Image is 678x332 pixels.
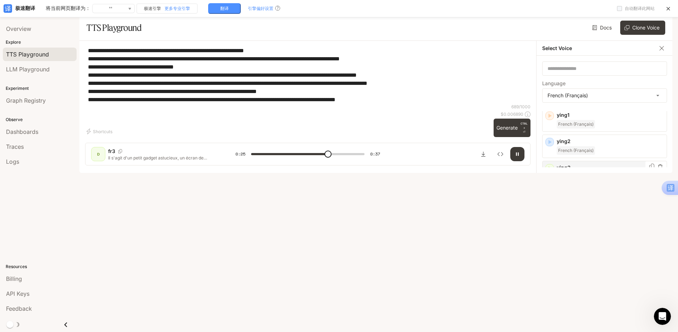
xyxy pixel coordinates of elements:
p: ying3 [557,164,664,171]
button: Copy Voice ID [648,164,655,169]
p: Il s'agit d'un petit gadget astucieux, un écran de contrôle pour selfies. Il affiche le contenu d... [108,155,218,161]
iframe: Intercom live chat [654,308,671,325]
span: French (Français) [557,146,595,155]
button: Copy Voice ID [115,149,125,153]
button: Download audio [476,147,490,161]
div: D [93,148,104,160]
h1: TTS Playground [87,21,141,35]
p: ⏎ [521,121,528,134]
a: Docs [591,21,615,35]
button: Shortcuts [85,126,115,137]
p: ying2 [557,138,664,145]
p: fr3 [108,148,115,155]
button: Inspect [493,147,507,161]
p: Language [542,81,566,86]
span: 0:25 [235,151,245,158]
span: French (Français) [557,120,595,129]
p: 689 / 1000 [511,104,530,110]
button: GenerateCTRL +⏎ [494,119,530,137]
p: CTRL + [521,121,528,130]
span: 0:37 [370,151,380,158]
button: Clone Voice [620,21,665,35]
p: ying1 [557,111,664,119]
div: French (Français) [543,89,667,102]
